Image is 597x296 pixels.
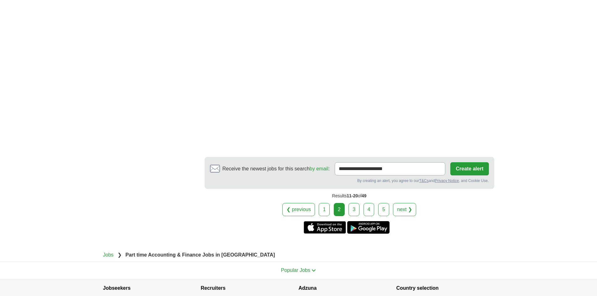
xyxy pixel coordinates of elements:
[205,189,494,203] div: Results of
[223,165,330,173] span: Receive the newest jobs for this search :
[362,193,367,198] span: 49
[282,203,315,216] a: ❮ previous
[348,203,359,216] a: 3
[378,203,389,216] a: 5
[393,203,416,216] a: next ❯
[347,221,390,234] a: Get the Android app
[347,193,358,198] span: 11-20
[281,267,310,273] span: Popular Jobs
[210,178,489,184] div: By creating an alert, you agree to our and , and Cookie Use.
[419,179,428,183] a: T&Cs
[319,203,330,216] a: 1
[312,269,316,272] img: toggle icon
[304,221,346,234] a: Get the iPhone app
[334,203,345,216] div: 2
[103,252,114,257] a: Jobs
[118,252,122,257] span: ❯
[125,252,275,257] strong: Part time Accounting & Finance Jobs in [GEOGRAPHIC_DATA]
[435,179,459,183] a: Privacy Notice
[450,162,489,175] button: Create alert
[310,166,328,171] a: by email
[364,203,374,216] a: 4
